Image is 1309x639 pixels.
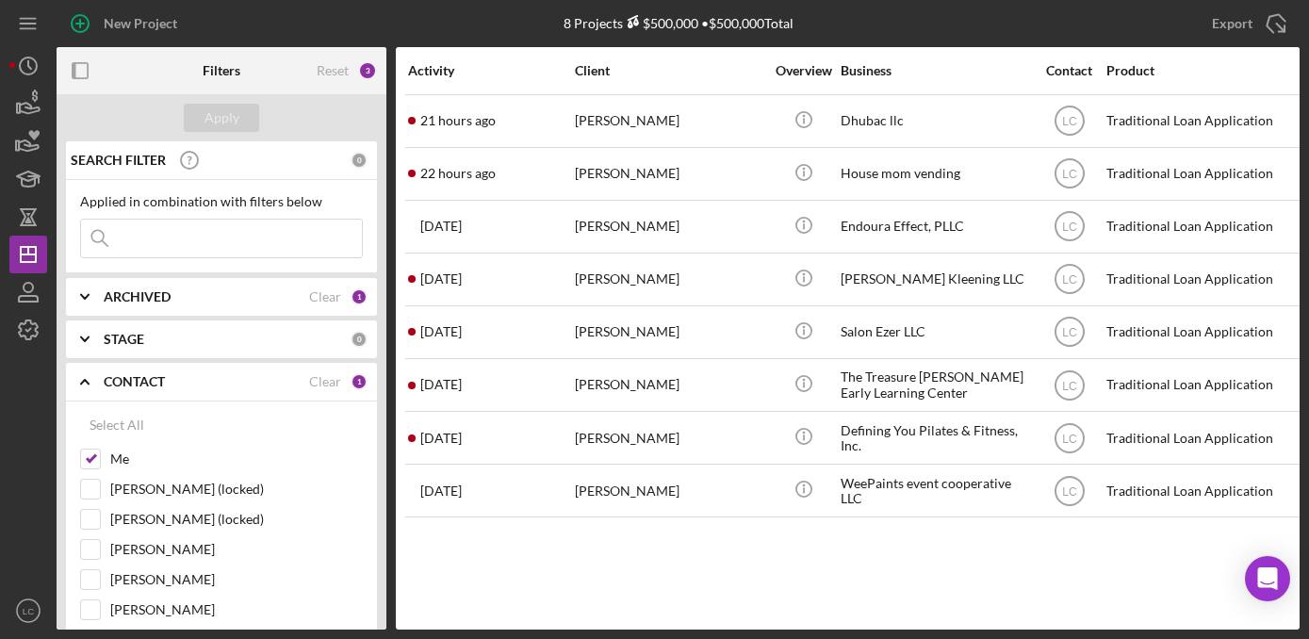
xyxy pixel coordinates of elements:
div: Traditional Loan Application [1106,307,1295,357]
label: [PERSON_NAME] [110,570,363,589]
div: [PERSON_NAME] [575,360,763,410]
div: Traditional Loan Application [1106,413,1295,463]
div: Clear [309,289,341,304]
div: Traditional Loan Application [1106,254,1295,304]
time: 2025-09-10 16:11 [420,166,496,181]
text: LC [23,606,34,616]
b: CONTACT [104,374,165,389]
label: Me [110,450,363,468]
time: 2025-09-09 15:13 [420,377,462,392]
div: WeePaints event cooperative LLC [841,466,1029,516]
div: [PERSON_NAME] Kleening LLC [841,254,1029,304]
div: 8 Projects • $500,000 Total [564,15,794,31]
div: Business [841,63,1029,78]
div: Defining You Pilates & Fitness, Inc. [841,413,1029,463]
div: Traditional Loan Application [1106,149,1295,199]
b: Filters [203,63,240,78]
b: STAGE [104,332,144,347]
time: 2025-09-08 17:01 [420,219,462,234]
div: [PERSON_NAME] [575,307,763,357]
div: Traditional Loan Application [1106,360,1295,410]
div: Product [1106,63,1295,78]
label: [PERSON_NAME] [110,600,363,619]
div: Endoura Effect, PLLC [841,202,1029,252]
div: Clear [309,374,341,389]
b: SEARCH FILTER [71,153,166,168]
div: [PERSON_NAME] [575,96,763,146]
time: 2025-09-04 22:10 [420,324,462,339]
div: [PERSON_NAME] [575,202,763,252]
div: 3 [358,61,377,80]
div: 0 [351,152,368,169]
div: New Project [104,5,177,42]
b: ARCHIVED [104,289,171,304]
button: LC [9,592,47,630]
time: 2025-08-22 22:10 [420,483,462,499]
text: LC [1062,168,1077,181]
div: Overview [768,63,839,78]
div: The Treasure [PERSON_NAME] Early Learning Center [841,360,1029,410]
div: [PERSON_NAME] [575,254,763,304]
div: 1 [351,288,368,305]
div: Salon Ezer LLC [841,307,1029,357]
div: [PERSON_NAME] [575,466,763,516]
div: Dhubac llc [841,96,1029,146]
text: LC [1062,484,1077,498]
time: 2025-09-05 14:21 [420,271,462,287]
div: Contact [1034,63,1104,78]
button: Export [1193,5,1300,42]
button: Select All [80,406,154,444]
div: Export [1212,5,1252,42]
time: 2025-09-09 19:09 [420,431,462,446]
div: Activity [408,63,573,78]
text: LC [1062,432,1077,445]
time: 2025-09-10 17:09 [420,113,496,128]
label: [PERSON_NAME] (locked) [110,480,363,499]
text: LC [1062,379,1077,392]
div: [PERSON_NAME] [575,149,763,199]
text: LC [1062,221,1077,234]
div: Traditional Loan Application [1106,466,1295,516]
button: New Project [57,5,196,42]
div: 1 [351,373,368,390]
div: [PERSON_NAME] [575,413,763,463]
text: LC [1062,273,1077,287]
div: Traditional Loan Application [1106,202,1295,252]
div: Reset [317,63,349,78]
div: Select All [90,406,144,444]
label: [PERSON_NAME] [110,540,363,559]
div: Apply [205,104,239,132]
div: Open Intercom Messenger [1245,556,1290,601]
text: LC [1062,326,1077,339]
div: Applied in combination with filters below [80,194,363,209]
button: Apply [184,104,259,132]
label: [PERSON_NAME] (locked) [110,510,363,529]
div: $500,000 [623,15,698,31]
div: Client [575,63,763,78]
div: House mom vending [841,149,1029,199]
text: LC [1062,115,1077,128]
div: 0 [351,331,368,348]
div: Traditional Loan Application [1106,96,1295,146]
